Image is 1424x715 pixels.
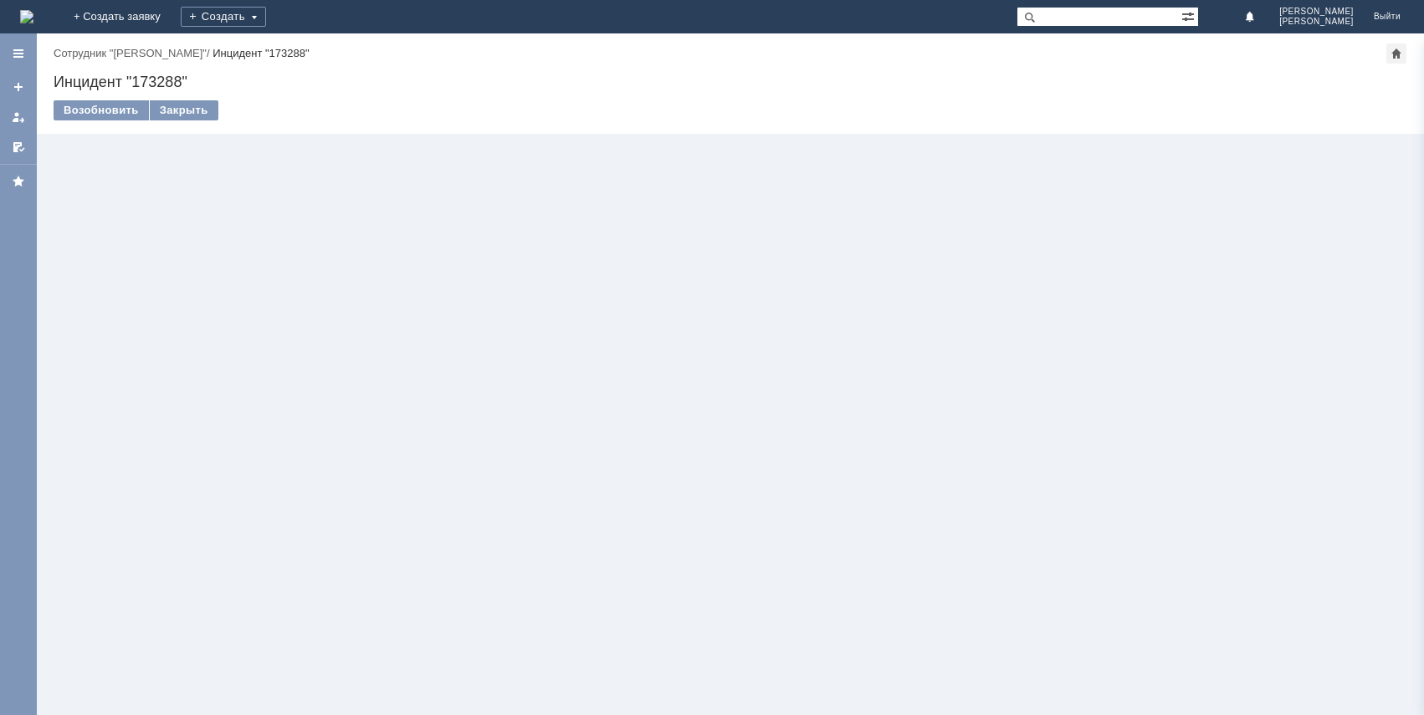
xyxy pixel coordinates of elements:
span: Расширенный поиск [1181,8,1198,23]
div: / [54,47,213,59]
img: logo [20,10,33,23]
div: Инцидент "173288" [54,74,1407,90]
div: Создать [181,7,266,27]
a: Перейти на домашнюю страницу [20,10,33,23]
a: Создать заявку [5,74,32,100]
a: Мои заявки [5,104,32,130]
span: [PERSON_NAME] [1279,7,1354,17]
div: Инцидент "173288" [213,47,309,59]
a: Сотрудник "[PERSON_NAME]" [54,47,207,59]
a: Мои согласования [5,134,32,161]
span: [PERSON_NAME] [1279,17,1354,27]
div: Сделать домашней страницей [1386,43,1406,64]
